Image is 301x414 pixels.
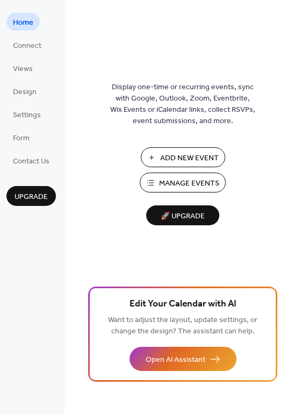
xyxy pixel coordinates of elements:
[15,191,48,203] span: Upgrade
[13,133,30,144] span: Form
[13,63,33,75] span: Views
[130,347,236,371] button: Open AI Assistant
[146,354,205,366] span: Open AI Assistant
[6,105,47,123] a: Settings
[110,82,255,127] span: Display one-time or recurring events, sync with Google, Outlook, Zoom, Eventbrite, Wix Events or ...
[13,40,41,52] span: Connect
[6,59,39,77] a: Views
[13,17,33,28] span: Home
[6,13,40,31] a: Home
[153,209,213,224] span: 🚀 Upgrade
[6,36,48,54] a: Connect
[160,153,219,164] span: Add New Event
[6,82,43,100] a: Design
[108,313,257,339] span: Want to adjust the layout, update settings, or change the design? The assistant can help.
[13,110,41,121] span: Settings
[6,129,36,146] a: Form
[140,173,226,192] button: Manage Events
[130,297,236,312] span: Edit Your Calendar with AI
[13,156,49,167] span: Contact Us
[13,87,37,98] span: Design
[146,205,219,225] button: 🚀 Upgrade
[6,186,56,206] button: Upgrade
[141,147,225,167] button: Add New Event
[6,152,56,169] a: Contact Us
[159,178,219,189] span: Manage Events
